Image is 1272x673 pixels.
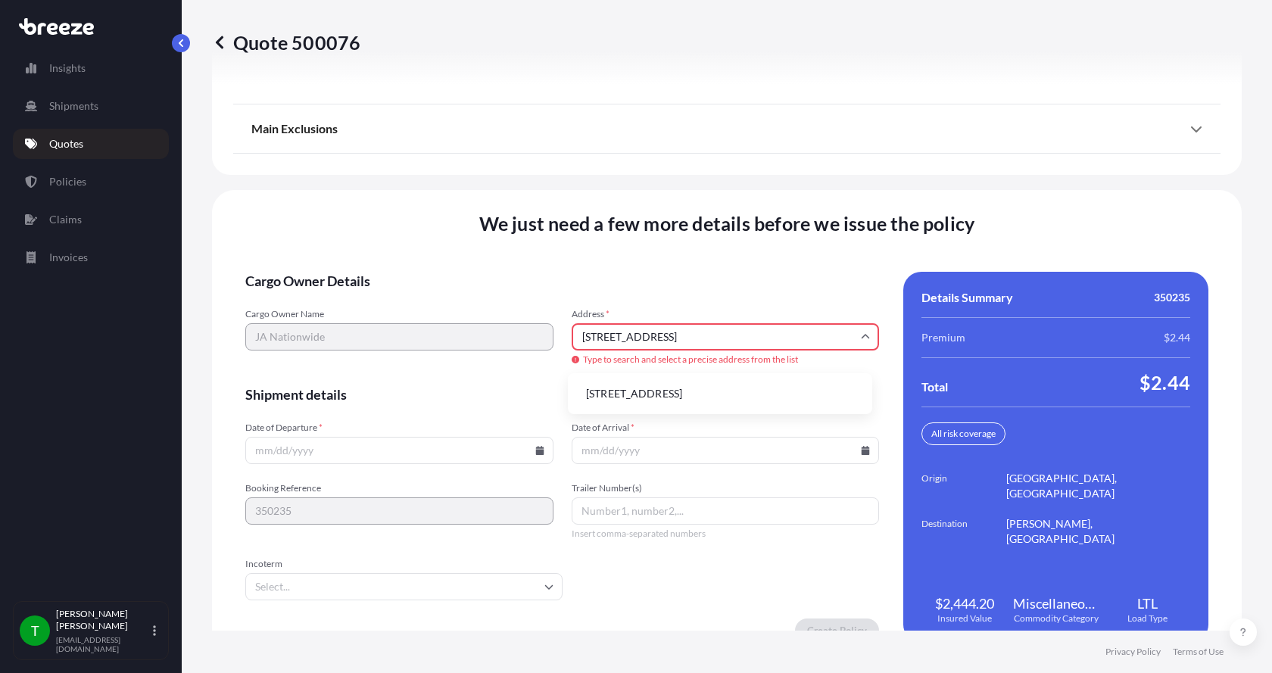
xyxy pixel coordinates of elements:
[251,121,338,136] span: Main Exclusions
[49,250,88,265] p: Invoices
[13,53,169,83] a: Insights
[245,437,553,464] input: mm/dd/yyyy
[1139,370,1190,394] span: $2.44
[921,516,1006,547] span: Destination
[245,422,553,434] span: Date of Departure
[921,471,1006,501] span: Origin
[1164,330,1190,345] span: $2.44
[1006,471,1190,501] span: [GEOGRAPHIC_DATA], [GEOGRAPHIC_DATA]
[13,242,169,273] a: Invoices
[31,623,39,638] span: T
[212,30,360,55] p: Quote 500076
[1013,594,1099,612] span: Miscellaneous Manufactured Articles
[479,211,975,235] span: We just need a few more details before we issue the policy
[49,136,83,151] p: Quotes
[245,497,553,525] input: Your internal reference
[245,385,879,403] span: Shipment details
[921,379,948,394] span: Total
[572,482,880,494] span: Trailer Number(s)
[1127,612,1168,625] span: Load Type
[921,290,1013,305] span: Details Summary
[13,167,169,197] a: Policies
[245,482,553,494] span: Booking Reference
[1173,646,1224,658] a: Terms of Use
[245,272,879,290] span: Cargo Owner Details
[245,308,553,320] span: Cargo Owner Name
[49,61,86,76] p: Insights
[1105,646,1161,658] a: Privacy Policy
[251,111,1202,147] div: Main Exclusions
[13,204,169,235] a: Claims
[49,212,82,227] p: Claims
[13,129,169,159] a: Quotes
[245,573,563,600] input: Select...
[572,308,880,320] span: Address
[56,608,150,632] p: [PERSON_NAME] [PERSON_NAME]
[572,437,880,464] input: mm/dd/yyyy
[572,497,880,525] input: Number1, number2,...
[935,594,994,612] span: $2,444.20
[13,91,169,121] a: Shipments
[937,612,992,625] span: Insured Value
[807,623,867,638] p: Create Policy
[1137,594,1158,612] span: LTL
[1014,612,1099,625] span: Commodity Category
[49,98,98,114] p: Shipments
[49,174,86,189] p: Policies
[56,635,150,653] p: [EMAIL_ADDRESS][DOMAIN_NAME]
[795,618,879,643] button: Create Policy
[572,354,880,366] span: Type to search and select a precise address from the list
[1154,290,1190,305] span: 350235
[921,422,1005,445] div: All risk coverage
[245,558,563,570] span: Incoterm
[574,379,866,408] li: [STREET_ADDRESS]
[572,422,880,434] span: Date of Arrival
[921,330,965,345] span: Premium
[1006,516,1190,547] span: [PERSON_NAME], [GEOGRAPHIC_DATA]
[572,323,880,351] input: Cargo owner address
[572,528,880,540] span: Insert comma-separated numbers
